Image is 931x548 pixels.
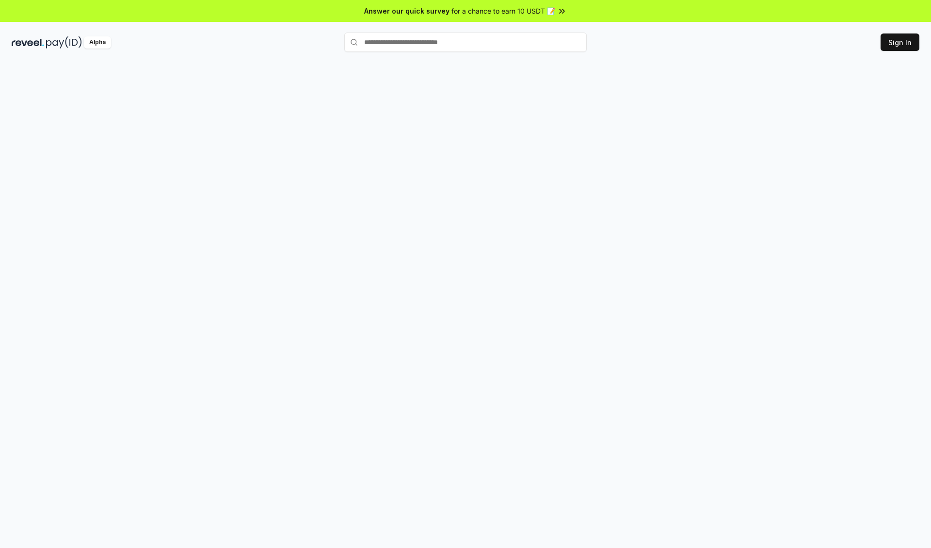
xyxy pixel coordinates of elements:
span: for a chance to earn 10 USDT 📝 [451,6,555,16]
span: Answer our quick survey [364,6,449,16]
button: Sign In [881,33,919,51]
img: reveel_dark [12,36,44,49]
div: Alpha [84,36,111,49]
img: pay_id [46,36,82,49]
